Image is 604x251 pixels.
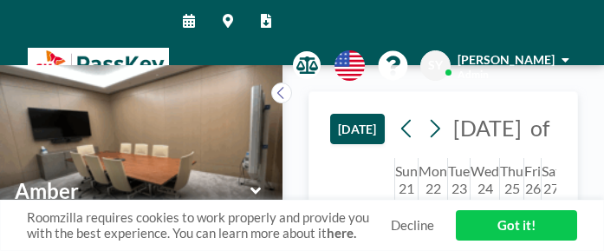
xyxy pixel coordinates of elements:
a: Decline [391,217,434,234]
span: [DATE] [453,115,522,141]
div: Sun 21 [395,158,418,201]
span: [PERSON_NAME] [458,52,555,67]
a: Got it! [456,210,577,241]
a: here. [327,225,356,241]
button: [DATE] [330,114,385,144]
span: SY [428,57,443,73]
span: of [530,115,549,142]
div: Tue 23 [448,158,470,201]
div: Fri 26 [524,158,541,201]
div: Mon 22 [419,158,447,201]
span: Roomzilla requires cookies to work properly and provide you with the best experience. You can lea... [27,209,391,242]
div: Wed 24 [471,158,499,201]
img: organization-logo [28,48,169,83]
input: Amber [15,178,250,203]
div: Thu 25 [500,158,523,201]
div: Sat 27 [542,158,561,201]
